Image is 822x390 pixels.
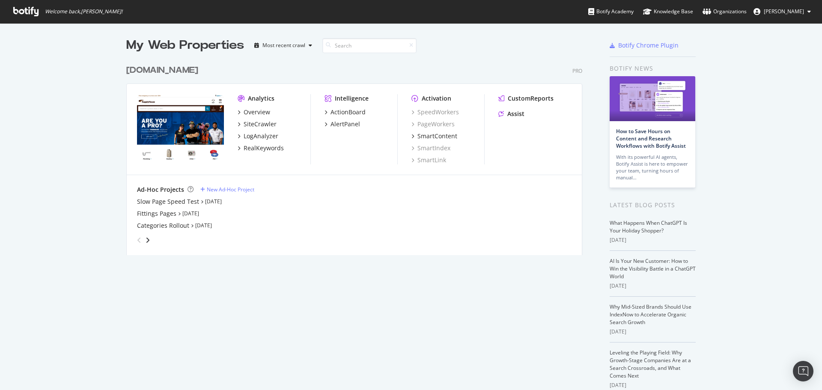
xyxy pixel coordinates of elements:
[126,37,244,54] div: My Web Properties
[325,108,366,116] a: ActionBoard
[588,7,634,16] div: Botify Academy
[45,8,122,15] span: Welcome back, [PERSON_NAME] !
[610,381,696,389] div: [DATE]
[137,209,176,218] a: Fittings Pages
[325,120,360,128] a: AlertPanel
[322,38,417,53] input: Search
[244,120,277,128] div: SiteCrawler
[643,7,693,16] div: Knowledge Base
[793,361,813,381] div: Open Intercom Messenger
[207,186,254,193] div: New Ad-Hoc Project
[610,76,695,121] img: How to Save Hours on Content and Research Workflows with Botify Assist
[244,132,278,140] div: LogAnalyzer
[610,328,696,336] div: [DATE]
[137,94,224,164] img: www.supplyhouse.com
[610,257,696,280] a: AI Is Your New Customer: How to Win the Visibility Battle in a ChatGPT World
[145,236,151,244] div: angle-right
[610,282,696,290] div: [DATE]
[610,303,691,326] a: Why Mid-Sized Brands Should Use IndexNow to Accelerate Organic Search Growth
[498,94,554,103] a: CustomReports
[262,43,305,48] div: Most recent crawl
[411,132,457,140] a: SmartContent
[126,54,589,255] div: grid
[417,132,457,140] div: SmartContent
[747,5,818,18] button: [PERSON_NAME]
[248,94,274,103] div: Analytics
[616,154,689,181] div: With its powerful AI agents, Botify Assist is here to empower your team, turning hours of manual…
[610,349,691,379] a: Leveling the Playing Field: Why Growth-Stage Companies Are at a Search Crossroads, and What Comes...
[610,64,696,73] div: Botify news
[244,108,270,116] div: Overview
[335,94,369,103] div: Intelligence
[508,94,554,103] div: CustomReports
[244,144,284,152] div: RealKeywords
[507,110,524,118] div: Assist
[126,64,198,77] div: [DOMAIN_NAME]
[238,108,270,116] a: Overview
[331,108,366,116] div: ActionBoard
[610,219,687,234] a: What Happens When ChatGPT Is Your Holiday Shopper?
[703,7,747,16] div: Organizations
[616,128,686,149] a: How to Save Hours on Content and Research Workflows with Botify Assist
[422,94,451,103] div: Activation
[610,41,679,50] a: Botify Chrome Plugin
[411,156,446,164] a: SmartLink
[134,233,145,247] div: angle-left
[764,8,804,15] span: Alejandra Roca
[200,186,254,193] a: New Ad-Hoc Project
[411,108,459,116] a: SpeedWorkers
[238,132,278,140] a: LogAnalyzer
[498,110,524,118] a: Assist
[137,185,184,194] div: Ad-Hoc Projects
[411,120,455,128] a: PageWorkers
[331,120,360,128] div: AlertPanel
[137,221,189,230] a: Categories Rollout
[195,222,212,229] a: [DATE]
[238,144,284,152] a: RealKeywords
[572,67,582,74] div: Pro
[238,120,277,128] a: SiteCrawler
[126,64,202,77] a: [DOMAIN_NAME]
[137,197,199,206] a: Slow Page Speed Test
[205,198,222,205] a: [DATE]
[182,210,199,217] a: [DATE]
[610,200,696,210] div: Latest Blog Posts
[618,41,679,50] div: Botify Chrome Plugin
[610,236,696,244] div: [DATE]
[251,39,316,52] button: Most recent crawl
[411,144,450,152] a: SmartIndex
